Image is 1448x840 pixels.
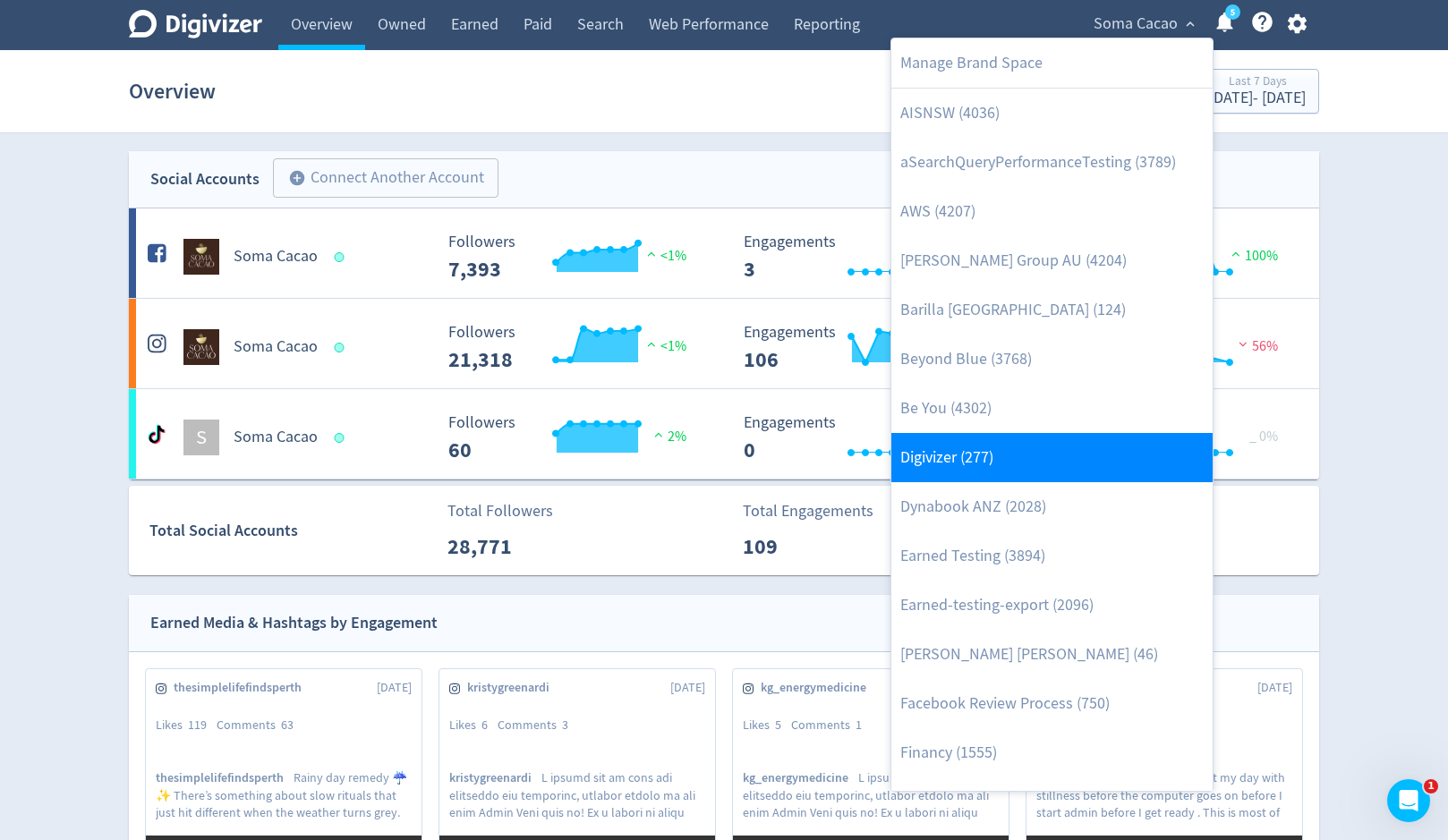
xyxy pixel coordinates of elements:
a: [PERSON_NAME] [PERSON_NAME] (46) [891,630,1213,679]
a: Be You (4302) [891,384,1213,433]
a: AWS (4207) [891,187,1213,236]
a: Financy (1555) [891,728,1213,777]
a: Facebook Review Process (750) [891,679,1213,728]
a: Earned Testing (3894) [891,531,1213,581]
a: Dynabook ANZ (2028) [891,482,1213,531]
a: Manage Brand Space [891,38,1213,88]
a: Digivizer (277) [891,433,1213,482]
iframe: Intercom live chat [1387,779,1430,822]
span: 1 [1424,779,1438,793]
a: FTG (2913) [891,777,1213,827]
a: Earned-testing-export (2096) [891,581,1213,630]
a: AISNSW (4036) [891,89,1213,138]
a: aSearchQueryPerformanceTesting (3789) [891,138,1213,187]
a: Barilla [GEOGRAPHIC_DATA] (124) [891,285,1213,335]
a: Beyond Blue (3768) [891,335,1213,384]
a: [PERSON_NAME] Group AU (4204) [891,236,1213,285]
